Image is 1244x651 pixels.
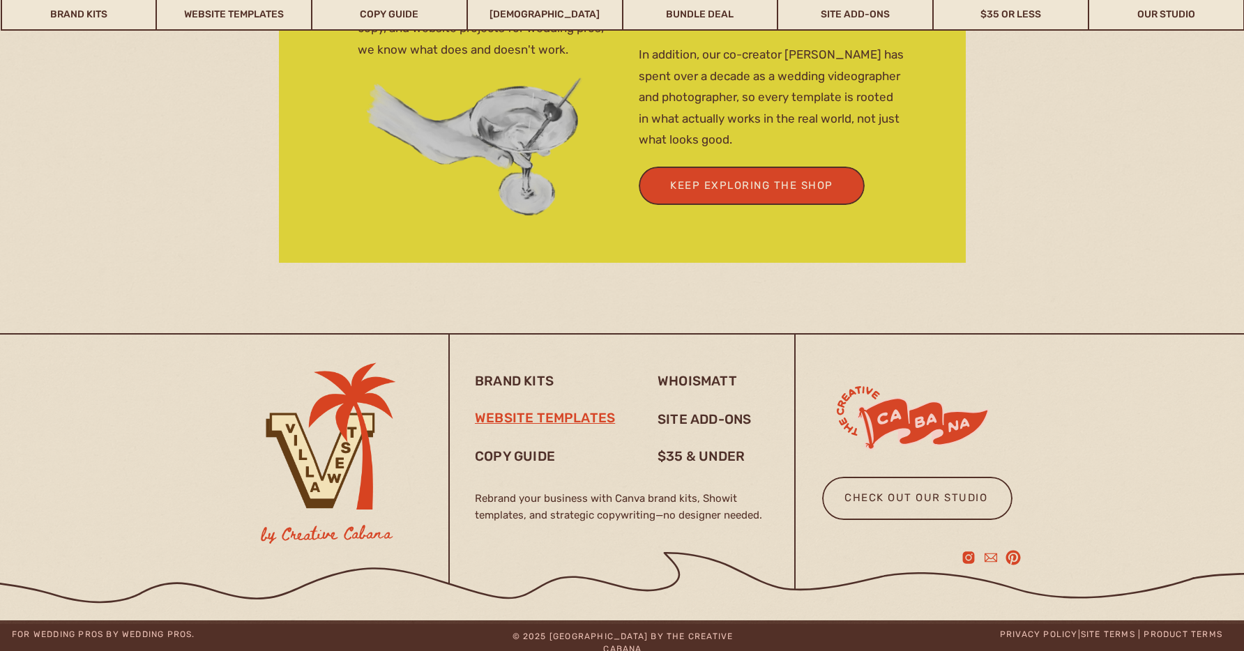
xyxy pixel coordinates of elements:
a: for wedding pros by wedding pros. [12,628,251,643]
a: Keep Exploring the Shop [654,176,849,195]
a: privacy policy [1000,629,1078,639]
a: whoismatt [658,372,756,389]
a: copy guide [475,447,591,464]
nav: | ite terms | product terms [992,628,1222,643]
a: brand kits [475,372,559,389]
h3: Rebrand your business with Canva brand kits, Showit templates, and strategic copywriting—no desig... [475,490,770,528]
h3: What to expect with a [274,79,513,102]
p: In addition, our co-creator [PERSON_NAME] has spent over a decade as a wedding videographer and p... [639,44,904,152]
a: © 2025 [GEOGRAPHIC_DATA] by the creative cabana [496,630,750,645]
a: website templates [475,411,622,431]
a: $35 & under [658,447,756,464]
a: site add-ons [658,411,790,427]
h3: by Creative Cabana [227,521,425,546]
a: check out our studio [828,489,1003,519]
p: [GEOGRAPHIC_DATA] website template [270,112,589,274]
